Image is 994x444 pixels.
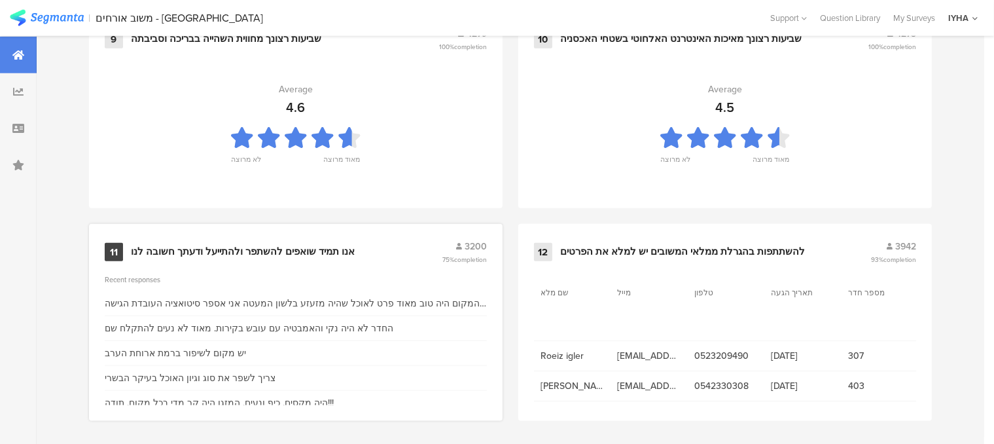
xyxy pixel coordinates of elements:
[105,322,393,335] div: החדר לא היה נקי והאמבטיה עם עובש בקירות. מאוד לא נעים להתקלח שם
[848,349,912,363] span: 307
[105,243,123,261] div: 11
[105,346,246,360] div: יש מקום לשיפור ברמת ארוחת הערב
[771,379,834,393] span: [DATE]
[541,379,604,393] span: [PERSON_NAME]
[439,42,487,52] span: 100%
[868,42,916,52] span: 100%
[454,42,487,52] span: completion
[96,12,264,24] div: משוב אורחים - [GEOGRAPHIC_DATA]
[541,349,604,363] span: Roeiz igler
[324,154,361,172] div: מאוד מרוצה
[541,287,599,299] section: שם מלא
[287,98,306,117] div: 4.6
[694,287,753,299] section: טלפון
[948,12,968,24] div: IYHA
[534,30,552,48] div: 10
[105,371,275,385] div: צריך לשפר את סוג וגיון האוכל בעיקר הבשרי
[871,255,916,265] span: 93%
[617,379,681,393] span: [EMAIL_ADDRESS][DOMAIN_NAME]
[895,240,916,253] span: 3942
[771,287,830,299] section: תאריך הגעה
[534,243,552,261] div: 12
[279,83,313,96] div: Average
[560,246,805,259] div: להשתתפות בהגרלת ממלאי המשובים יש למלא את הפרטים
[716,98,735,117] div: 4.5
[105,396,334,410] div: היה מקסים, כיף ונעים. המזגן היה קר מדי בכל מקום. תודה!!!
[617,349,681,363] span: [EMAIL_ADDRESS][DOMAIN_NAME]
[661,154,691,172] div: לא מרוצה
[694,379,758,393] span: 0542330308
[753,154,790,172] div: מאוד מרוצה
[883,255,916,265] span: completion
[560,33,802,46] div: שביעות רצונך מאיכות האינטרנט האלחוטי בשטחי האכסניה
[887,12,942,24] a: My Surveys
[883,42,916,52] span: completion
[232,154,262,172] div: לא מרוצה
[848,287,907,299] section: מספר חדר
[465,240,487,253] span: 3200
[131,246,355,259] div: אנו תמיד שואפים להשתפר ולהתייעל ודעתך חשובה לנו
[617,287,676,299] section: מייל
[10,10,84,26] img: segmanta logo
[131,33,321,46] div: שביעות רצונך מחווית השהייה בבריכה וסביבתה
[694,349,758,363] span: 0523209490
[442,255,487,265] span: 75%
[848,379,912,393] span: 403
[105,30,123,48] div: 9
[454,255,487,265] span: completion
[708,83,742,96] div: Average
[771,349,834,363] span: [DATE]
[770,8,807,28] div: Support
[89,10,91,26] div: |
[813,12,887,24] a: Question Library
[105,274,487,285] div: Recent responses
[105,297,487,310] div: המקום היה טוב מאוד פרט לאוכל שהיה מזעזע בלשון המעטה אני אספר סיטואציה העובדת הגישה אורז לבעלי ובת...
